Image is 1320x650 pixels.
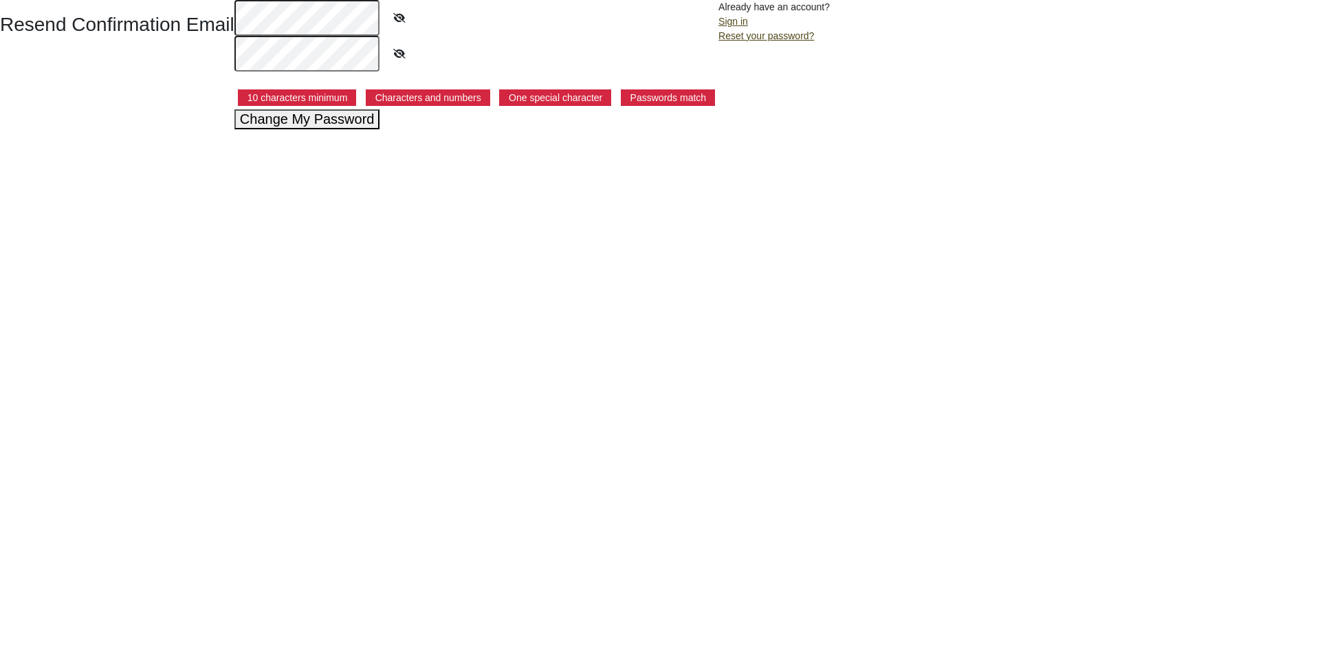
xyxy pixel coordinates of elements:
p: One special character [499,89,611,106]
a: Reset your password? [718,30,814,41]
p: Characters and numbers [366,89,490,106]
p: 10 characters minimum [238,89,357,106]
a: Sign in [718,16,748,27]
button: Change My Password [234,109,380,129]
p: Passwords match [621,89,715,106]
